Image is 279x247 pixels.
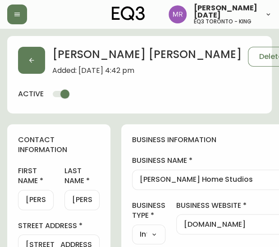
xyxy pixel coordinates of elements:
h5: eq3 toronto - king [194,19,252,24]
label: business type [132,201,165,221]
h2: [PERSON_NAME] [PERSON_NAME] [52,47,242,67]
label: last name [64,166,100,186]
img: 433a7fc21d7050a523c0a08e44de74d9 [169,5,187,23]
h4: active [18,89,44,99]
h4: contact information [18,135,100,155]
span: [PERSON_NAME][DATE] [194,4,257,19]
img: logo [112,6,145,21]
label: first name [18,166,54,186]
span: Added: [DATE] 4:42 pm [52,67,242,75]
label: street address [18,221,100,231]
